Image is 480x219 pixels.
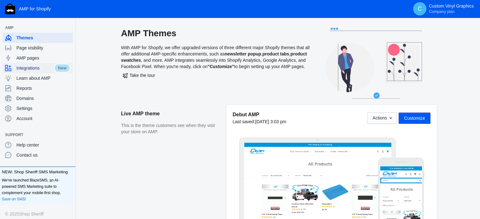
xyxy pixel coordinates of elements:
span: Themes [16,35,70,41]
a: Shop Sheriff [19,210,44,217]
span: Support [5,132,64,138]
span: AMP pages [16,55,70,61]
div: With AMP for Shopify, we offer upgraded versions of three different major Shopify themes that all... [121,28,311,105]
a: AMP pages [3,53,73,63]
button: BUSINESS [205,21,245,32]
label: Sort by [70,89,120,95]
img: image [7,16,50,31]
a: Themes [3,33,73,43]
span: Help center [16,142,70,148]
div: Last saved: [233,118,286,125]
button: CAR, TRUCK & BOAT [132,21,199,32]
span: Company plan [429,9,454,14]
b: product tabs [262,51,289,56]
div: © 2025 [5,210,70,217]
a: Settings [3,103,73,113]
button: Menu [109,17,122,30]
span: Learn about AMP [16,75,70,81]
p: This is the theme customers see when they visit your store on AMP. [121,123,220,135]
button: HOME / PERSONAL [251,21,315,32]
span: Customize [404,116,425,121]
h5: Debut AMP [233,111,286,118]
a: Save on SMS! [2,196,26,202]
a: Domains [3,93,73,103]
span: Settings [16,105,70,112]
span: 994 products [359,94,395,100]
span: [DATE] 3:03 pm [255,119,286,124]
a: Contact us [3,150,73,160]
span: Contact us [16,152,70,158]
span: Domains [16,95,70,101]
label: Sort by [150,95,166,101]
span: HOME / PERSONAL [254,23,306,30]
span: Integrations [16,65,54,71]
a: Account [3,113,73,124]
b: "Customize" [207,64,234,69]
span: All Products [188,57,258,71]
input: Search [3,37,124,48]
b: newsletter popup [225,51,261,56]
label: Filter by [51,95,70,101]
a: Page visibility [3,43,73,53]
label: Filter by [7,89,57,95]
span: Account [16,115,70,122]
img: image [17,19,60,34]
button: Add a sales channel [64,134,74,136]
span: All Products [30,62,97,75]
a: IntegrationsNew [3,63,73,73]
h2: Live AMP theme [121,105,220,123]
span: AMP for Shopify [19,6,51,11]
span: Actions [372,116,387,121]
button: Customize [399,112,430,124]
button: Add a sales channel [64,26,74,29]
span: Take the tour [123,73,155,78]
span: BUSINESS [208,23,236,30]
a: image [17,19,78,34]
span: 994 products [7,113,40,119]
span: Go to full site [7,199,111,207]
button: Take the tour [121,70,157,81]
p: Custom Vinyl Graphics [429,3,474,14]
span: CAR, TRUCK & BOAT [135,23,191,30]
span: Page visibility [16,45,70,51]
span: New [54,64,70,72]
a: image [7,16,67,31]
img: Shop Sheriff Logo [5,3,15,14]
a: Reports [3,83,73,93]
a: Learn about AMP [3,73,73,83]
h2: AMP Themes [121,28,311,39]
span: Reports [16,85,70,91]
button: Actions [367,112,397,124]
span: C [417,6,423,12]
span: AMP [5,25,64,31]
iframe: Drift Widget Chat Controller [448,187,472,211]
